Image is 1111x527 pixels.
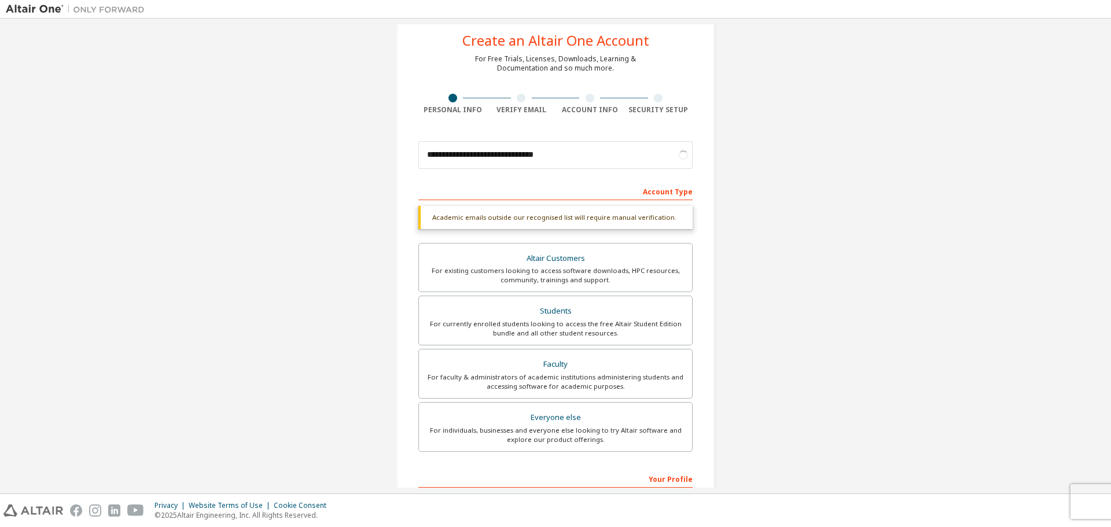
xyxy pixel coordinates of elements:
[475,54,636,73] div: For Free Trials, Licenses, Downloads, Learning & Documentation and so much more.
[426,356,685,373] div: Faculty
[274,501,333,510] div: Cookie Consent
[426,426,685,444] div: For individuals, businesses and everyone else looking to try Altair software and explore our prod...
[555,105,624,115] div: Account Info
[426,266,685,285] div: For existing customers looking to access software downloads, HPC resources, community, trainings ...
[418,206,693,229] div: Academic emails outside our recognised list will require manual verification.
[462,34,649,47] div: Create an Altair One Account
[426,303,685,319] div: Students
[154,510,333,520] p: © 2025 Altair Engineering, Inc. All Rights Reserved.
[89,504,101,517] img: instagram.svg
[426,250,685,267] div: Altair Customers
[418,469,693,488] div: Your Profile
[189,501,274,510] div: Website Terms of Use
[418,182,693,200] div: Account Type
[3,504,63,517] img: altair_logo.svg
[426,373,685,391] div: For faculty & administrators of academic institutions administering students and accessing softwa...
[127,504,144,517] img: youtube.svg
[426,410,685,426] div: Everyone else
[624,105,693,115] div: Security Setup
[70,504,82,517] img: facebook.svg
[154,501,189,510] div: Privacy
[487,105,556,115] div: Verify Email
[426,319,685,338] div: For currently enrolled students looking to access the free Altair Student Edition bundle and all ...
[418,105,487,115] div: Personal Info
[108,504,120,517] img: linkedin.svg
[6,3,150,15] img: Altair One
